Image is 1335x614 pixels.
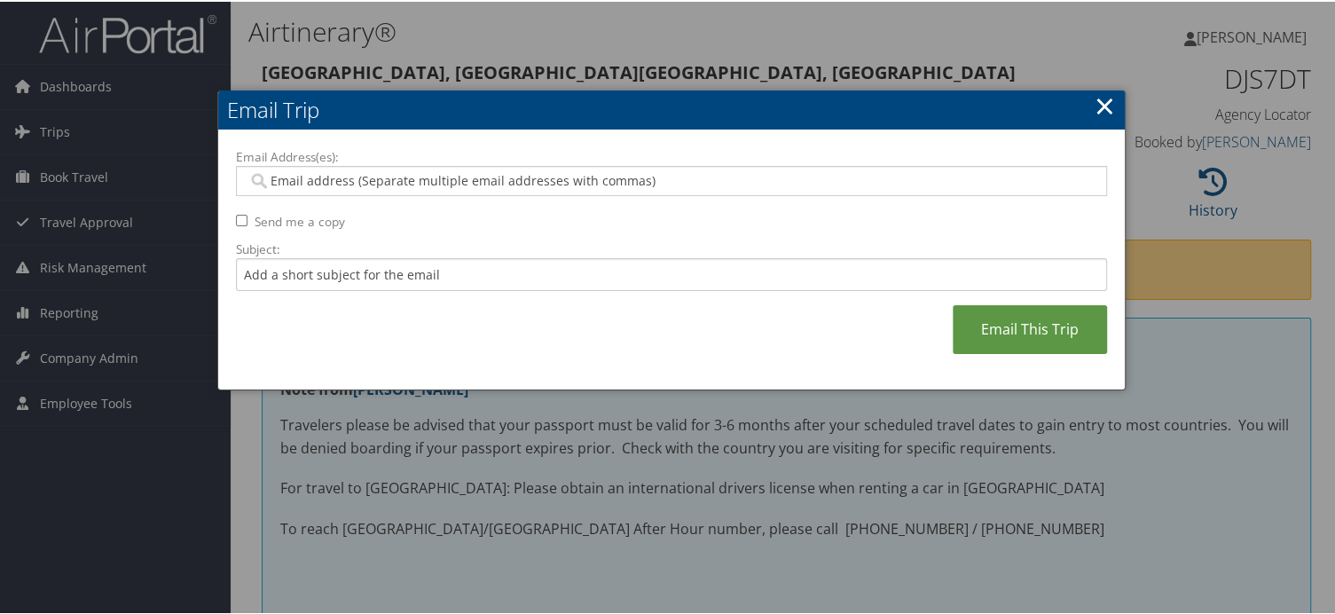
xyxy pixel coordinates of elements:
label: Subject: [236,239,1107,256]
label: Send me a copy [255,211,345,229]
input: Add a short subject for the email [236,256,1107,289]
h2: Email Trip [218,89,1125,128]
a: × [1095,86,1115,122]
a: Email This Trip [953,303,1107,352]
input: Email address (Separate multiple email addresses with commas) [247,170,1095,188]
label: Email Address(es): [236,146,1107,164]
